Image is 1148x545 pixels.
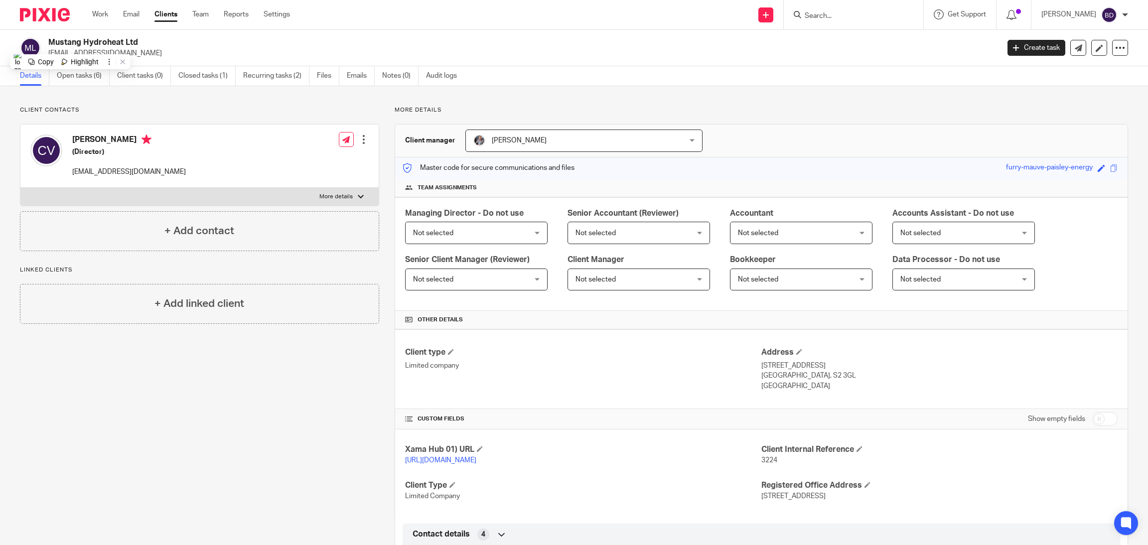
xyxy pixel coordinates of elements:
p: [GEOGRAPHIC_DATA], S2 3GL [761,371,1118,381]
h4: Client type [405,347,761,358]
a: Email [123,9,140,19]
h4: Xama Hub 01) URL [405,444,761,455]
span: Client Manager [568,256,624,264]
span: Not selected [575,230,616,237]
span: Senior Client Manager (Reviewer) [405,256,530,264]
p: Master code for secure communications and files [403,163,574,173]
img: svg%3E [30,135,62,166]
img: -%20%20-%20studio@ingrained.co.uk%20for%20%20-20220223%20at%20101413%20-%201W1A2026.jpg [473,135,485,146]
a: Audit logs [426,66,464,86]
span: Not selected [900,276,941,283]
p: [EMAIL_ADDRESS][DOMAIN_NAME] [72,167,186,177]
span: [PERSON_NAME] [492,137,547,144]
h4: Address [761,347,1118,358]
img: Pixie [20,8,70,21]
p: Client contacts [20,106,379,114]
span: Not selected [738,276,778,283]
span: 4 [481,530,485,540]
a: Client tasks (0) [117,66,171,86]
p: [GEOGRAPHIC_DATA] [761,381,1118,391]
a: Create task [1007,40,1065,56]
h2: Mustang Hydroheat Ltd [48,37,804,48]
span: Get Support [948,11,986,18]
img: svg%3E [20,37,41,58]
p: [EMAIL_ADDRESS][DOMAIN_NAME] [48,48,993,58]
a: Emails [347,66,375,86]
span: Limited Company [405,493,460,500]
a: Details [20,66,49,86]
a: Work [92,9,108,19]
span: Senior Accountant (Reviewer) [568,209,679,217]
span: Not selected [413,230,453,237]
h4: Registered Office Address [761,480,1118,491]
h3: Client manager [405,136,455,145]
p: Limited company [405,361,761,371]
h4: Client Type [405,480,761,491]
span: Not selected [413,276,453,283]
h4: + Add contact [164,223,234,239]
h4: Client Internal Reference [761,444,1118,455]
p: [STREET_ADDRESS] [761,361,1118,371]
span: Contact details [413,529,470,540]
span: Bookkeeper [730,256,776,264]
p: [PERSON_NAME] [1041,9,1096,19]
a: Recurring tasks (2) [243,66,309,86]
span: Not selected [900,230,941,237]
span: Not selected [575,276,616,283]
span: Accountant [730,209,773,217]
p: More details [319,193,353,201]
a: Closed tasks (1) [178,66,236,86]
a: Clients [154,9,177,19]
h4: [PERSON_NAME] [72,135,186,147]
span: 3224 [761,457,777,464]
h5: (Director) [72,147,186,157]
a: Open tasks (6) [57,66,110,86]
a: Files [317,66,339,86]
span: Data Processor - Do not use [892,256,1000,264]
a: [URL][DOMAIN_NAME] [405,457,476,464]
span: Other details [418,316,463,324]
p: More details [395,106,1128,114]
a: Reports [224,9,249,19]
span: Team assignments [418,184,477,192]
a: Notes (0) [382,66,419,86]
label: Show empty fields [1028,414,1085,424]
h4: + Add linked client [154,296,244,311]
h4: CUSTOM FIELDS [405,415,761,423]
a: Team [192,9,209,19]
div: furry-mauve-paisley-energy [1006,162,1093,174]
span: Managing Director - Do not use [405,209,524,217]
span: Accounts Assistant - Do not use [892,209,1014,217]
input: Search [804,12,893,21]
p: Linked clients [20,266,379,274]
span: [STREET_ADDRESS] [761,493,826,500]
img: svg%3E [1101,7,1117,23]
span: Not selected [738,230,778,237]
i: Primary [142,135,151,144]
a: Settings [264,9,290,19]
